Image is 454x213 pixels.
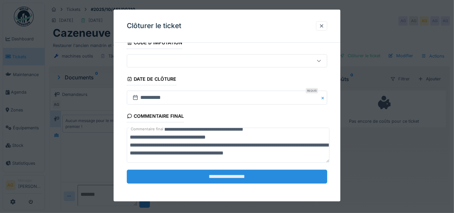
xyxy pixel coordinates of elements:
[127,74,177,85] div: Date de clôture
[129,125,165,133] label: Commentaire final
[320,91,327,105] button: Close
[306,88,318,93] div: Requis
[127,111,184,122] div: Commentaire final
[127,38,183,49] div: Code d'imputation
[127,22,181,30] h3: Clôturer le ticket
